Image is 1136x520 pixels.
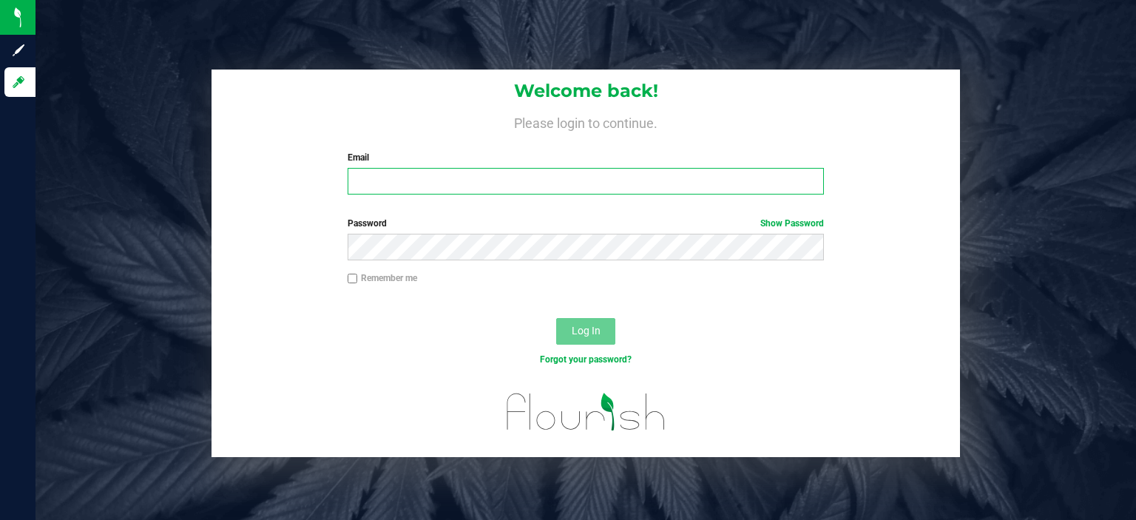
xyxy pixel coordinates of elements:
[348,271,417,285] label: Remember me
[760,218,824,229] a: Show Password
[348,274,358,284] input: Remember me
[11,43,26,58] inline-svg: Sign up
[493,382,680,442] img: flourish_logo.svg
[540,354,632,365] a: Forgot your password?
[572,325,601,337] span: Log In
[556,318,615,345] button: Log In
[348,151,825,164] label: Email
[11,75,26,90] inline-svg: Log in
[212,81,960,101] h1: Welcome back!
[212,112,960,130] h4: Please login to continue.
[348,218,387,229] span: Password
